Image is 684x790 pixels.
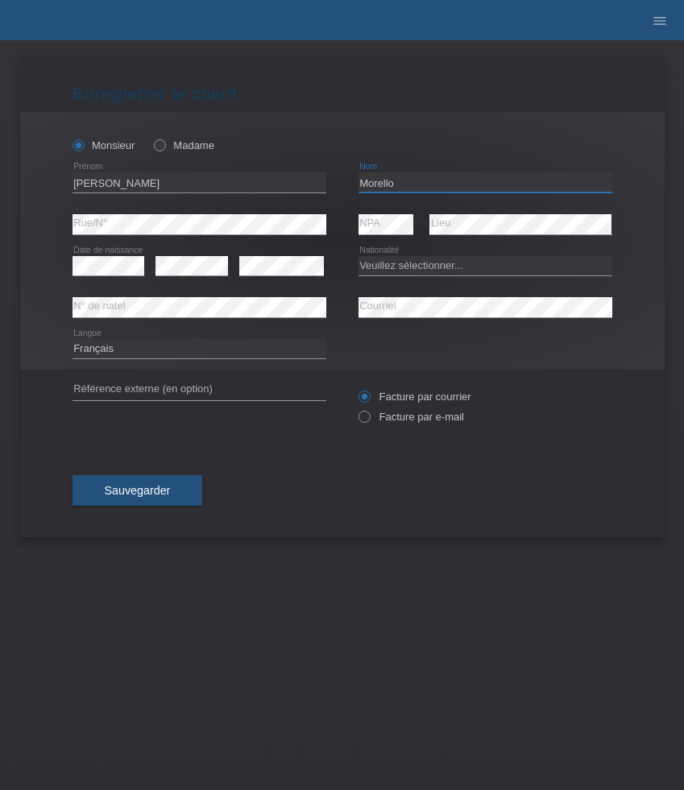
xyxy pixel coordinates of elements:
[154,139,214,151] label: Madame
[359,411,464,423] label: Facture par e-mail
[644,15,676,25] a: menu
[154,139,164,150] input: Madame
[105,484,171,497] span: Sauvegarder
[73,139,135,151] label: Monsieur
[652,13,668,29] i: menu
[359,391,471,403] label: Facture par courrier
[359,411,369,431] input: Facture par e-mail
[73,475,203,506] button: Sauvegarder
[359,391,369,411] input: Facture par courrier
[73,84,612,104] h1: Enregistrer le client
[73,139,83,150] input: Monsieur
